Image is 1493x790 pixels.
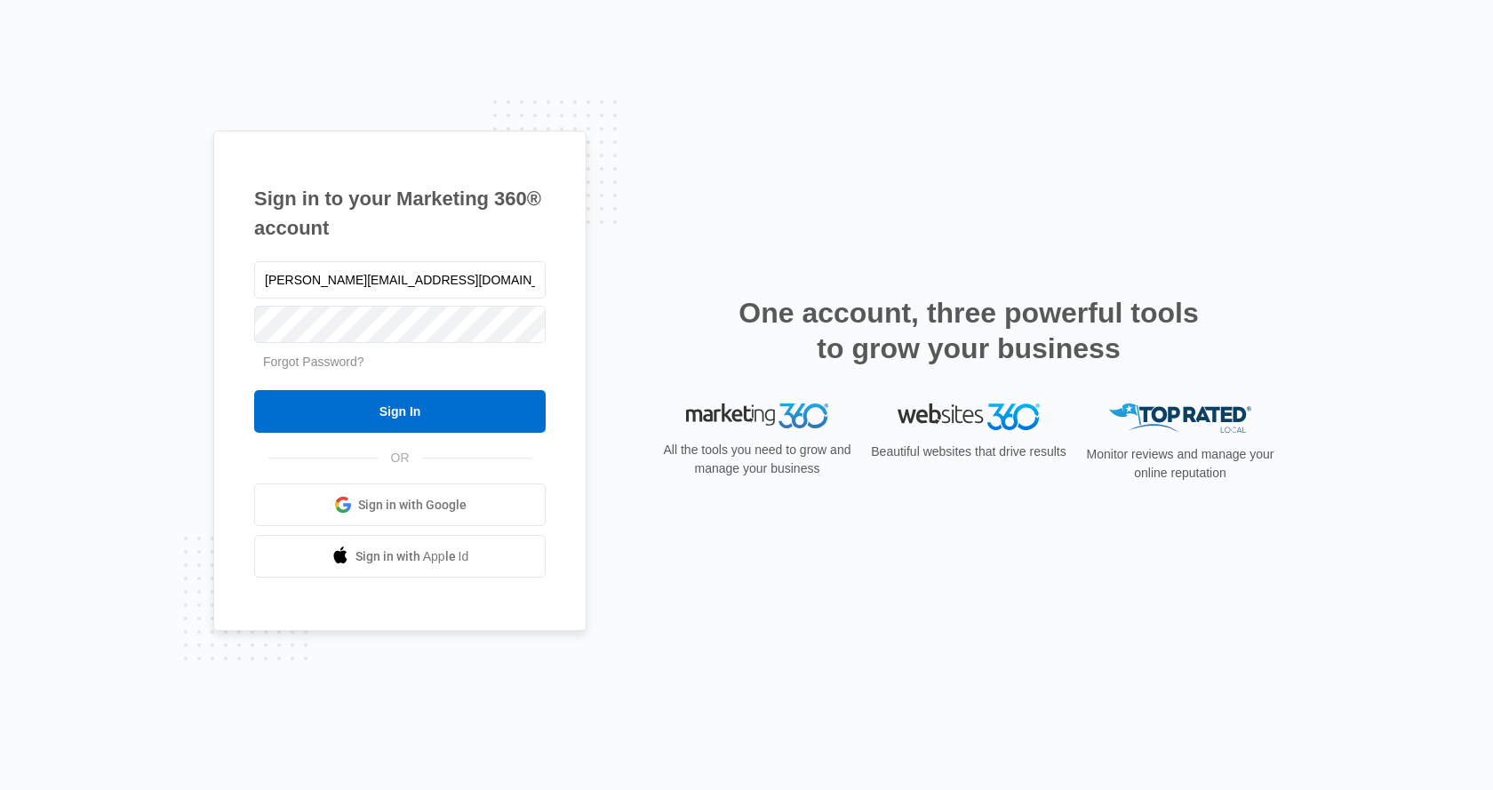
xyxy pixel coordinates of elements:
span: Sign in with Google [358,496,467,515]
img: Top Rated Local [1109,403,1251,433]
input: Email [254,261,546,299]
img: Websites 360 [898,403,1040,429]
input: Sign In [254,390,546,433]
p: All the tools you need to grow and manage your business [658,441,857,478]
span: OR [379,449,422,467]
a: Sign in with Google [254,483,546,526]
a: Sign in with Apple Id [254,535,546,578]
p: Beautiful websites that drive results [869,443,1068,461]
h1: Sign in to your Marketing 360® account [254,184,546,243]
span: Sign in with Apple Id [355,547,469,566]
p: Monitor reviews and manage your online reputation [1081,445,1280,483]
img: Marketing 360 [686,403,828,428]
h2: One account, three powerful tools to grow your business [733,295,1204,366]
a: Forgot Password? [263,355,364,369]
